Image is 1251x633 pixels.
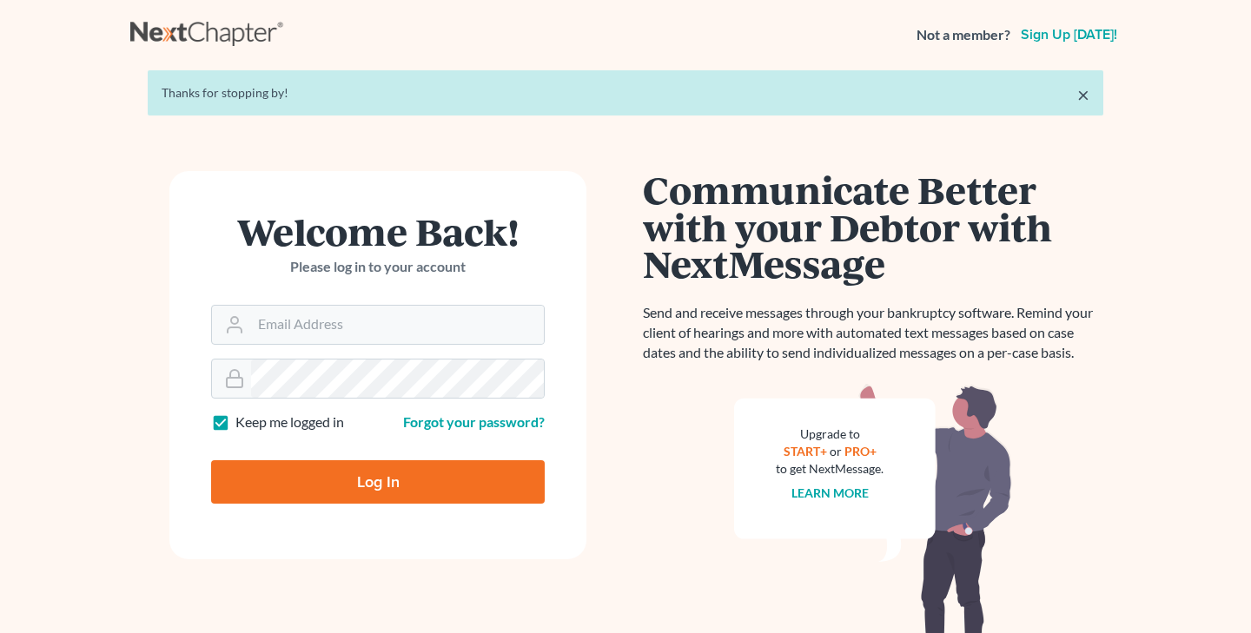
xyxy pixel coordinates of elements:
[791,485,869,500] a: Learn more
[211,257,545,277] p: Please log in to your account
[403,413,545,430] a: Forgot your password?
[776,425,884,443] div: Upgrade to
[776,460,884,478] div: to get NextMessage.
[643,303,1103,363] p: Send and receive messages through your bankruptcy software. Remind your client of hearings and mo...
[1077,84,1089,105] a: ×
[784,444,827,458] a: START+
[844,444,877,458] a: PRO+
[643,171,1103,282] h1: Communicate Better with your Debtor with NextMessage
[211,460,545,504] input: Log In
[162,84,1089,102] div: Thanks for stopping by!
[917,25,1010,45] strong: Not a member?
[830,444,842,458] span: or
[211,213,545,250] h1: Welcome Back!
[235,412,344,432] label: Keep me logged in
[251,306,544,344] input: Email Address
[1017,28,1121,42] a: Sign up [DATE]!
